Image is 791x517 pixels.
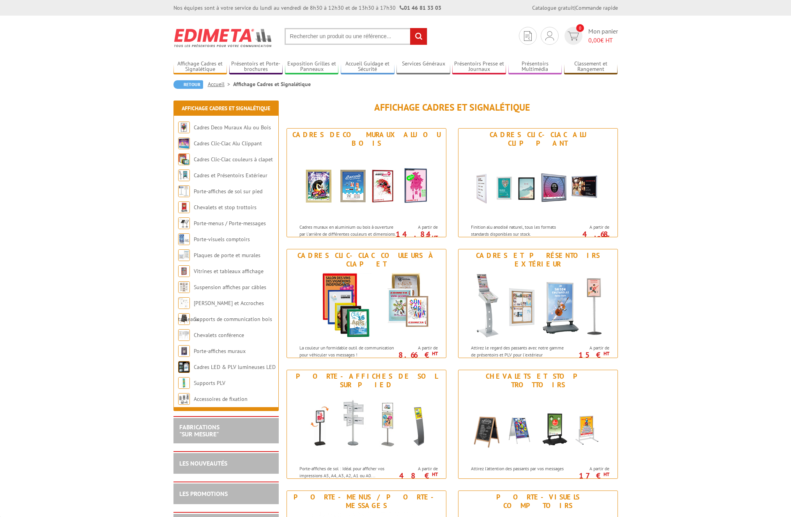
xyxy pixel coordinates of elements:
a: Classement et Rangement [564,60,618,73]
input: Rechercher un produit ou une référence... [285,28,427,45]
p: Attirez le regard des passants avec notre gamme de présentoirs et PLV pour l'extérieur [471,344,568,358]
p: Finition alu anodisé naturel, tous les formats standards disponibles sur stock. [471,224,568,237]
sup: HT [432,350,438,357]
a: devis rapide 0 Mon panier 0,00€ HT [563,27,618,45]
img: Cimaises et Accroches tableaux [178,297,190,309]
a: Affichage Cadres et Signalétique [182,105,270,112]
div: Cadres Clic-Clac couleurs à clapet [289,251,444,268]
div: Porte-affiches de sol sur pied [289,372,444,389]
img: Cadres Clic-Clac couleurs à clapet [294,270,439,341]
img: Plaques de porte et murales [178,249,190,261]
a: Présentoirs Multimédia [508,60,562,73]
a: Vitrines et tableaux affichage [194,268,264,275]
a: Porte-affiches de sol sur pied Porte-affiches de sol sur pied Porte-affiches de sol : Idéal pour ... [287,370,446,479]
p: Cadres muraux en aluminium ou bois à ouverture par l'arrière de différentes couleurs et dimension... [299,224,396,251]
a: Porte-affiches muraux [194,348,246,355]
p: 17 € [566,473,609,478]
img: Cadres Deco Muraux Alu ou Bois [178,122,190,133]
div: Chevalets et stop trottoirs [460,372,616,389]
a: Porte-visuels comptoirs [194,236,250,243]
img: Porte-menus / Porte-messages [178,217,190,229]
a: Accueil [208,81,233,88]
img: Porte-affiches muraux [178,345,190,357]
img: Porte-visuels comptoirs [178,233,190,245]
div: Cadres Deco Muraux Alu ou Bois [289,131,444,148]
span: A partir de [570,224,609,230]
span: 0,00 [588,36,600,44]
a: Cadres Deco Muraux Alu ou Bois [194,124,271,131]
p: Attirez l’attention des passants par vos messages [471,465,568,472]
a: Porte-menus / Porte-messages [194,220,266,227]
img: Porte-affiches de sol sur pied [294,391,439,461]
a: Catalogue gratuit [532,4,574,11]
a: Présentoirs Presse et Journaux [452,60,506,73]
div: Cadres et Présentoirs Extérieur [460,251,616,268]
p: 14.84 € [394,232,438,241]
span: A partir de [398,224,438,230]
img: Suspension affiches par câbles [178,281,190,293]
img: Porte-affiches de sol sur pied [178,185,190,197]
a: Chevalets et stop trottoirs Chevalets et stop trottoirs Attirez l’attention des passants par vos ... [458,370,618,479]
a: Chevalets conférence [194,332,244,339]
img: Cadres et Présentoirs Extérieur [178,169,190,181]
a: LES PROMOTIONS [179,490,228,498]
a: FABRICATIONS"Sur Mesure" [179,423,219,438]
span: A partir de [398,345,438,351]
span: A partir de [570,345,609,351]
img: Chevalets et stop trottoirs [178,201,190,213]
img: Edimeta [173,23,273,52]
span: 0 [576,24,584,32]
img: devis rapide [545,31,554,41]
div: Porte-menus / Porte-messages [289,493,444,510]
img: Chevalets et stop trottoirs [466,391,610,461]
a: Accessoires de fixation [194,395,248,402]
span: € HT [588,36,618,45]
a: Suspension affiches par câbles [194,284,266,291]
img: Cadres LED & PLV lumineuses LED [178,361,190,373]
a: Commande rapide [575,4,618,11]
div: Nos équipes sont à votre service du lundi au vendredi de 8h30 à 12h30 et de 13h30 à 17h30 [173,4,441,12]
p: 15 € [566,353,609,357]
sup: HT [603,234,609,241]
a: Services Généraux [396,60,450,73]
a: Cadres LED & PLV lumineuses LED [194,363,276,371]
a: Plaques de porte et murales [194,252,260,259]
div: | [532,4,618,12]
img: Supports PLV [178,377,190,389]
sup: HT [432,234,438,241]
img: Cadres Clic-Clac Alu Clippant [178,138,190,149]
img: Cadres Clic-Clac Alu Clippant [466,150,610,220]
a: LES NOUVEAUTÉS [179,459,227,467]
img: Chevalets conférence [178,329,190,341]
a: Cadres Clic-Clac couleurs à clapet Cadres Clic-Clac couleurs à clapet La couleur un formidable ou... [287,249,446,358]
a: Porte-affiches de sol sur pied [194,188,262,195]
span: Mon panier [588,27,618,45]
img: Cadres Deco Muraux Alu ou Bois [294,150,439,220]
a: Cadres Clic-Clac couleurs à clapet [194,156,273,163]
p: Porte-affiches de sol : Idéal pour afficher vos impressions A5, A4, A3, A2, A1 ou A0... [299,465,396,478]
p: 8.66 € [394,353,438,357]
img: devis rapide [524,31,532,41]
a: Cadres Clic-Clac Alu Clippant [194,140,262,147]
img: Cadres Clic-Clac couleurs à clapet [178,154,190,165]
a: Supports PLV [194,379,225,386]
a: Supports de communication bois [194,316,272,323]
a: Cadres Clic-Clac Alu Clippant Cadres Clic-Clac Alu Clippant Finition alu anodisé naturel, tous le... [458,128,618,237]
div: Cadres Clic-Clac Alu Clippant [460,131,616,148]
a: Affichage Cadres et Signalétique [173,60,227,73]
p: La couleur un formidable outil de communication pour véhiculer vos messages ! [299,344,396,358]
img: Vitrines et tableaux affichage [178,265,190,277]
a: Retour [173,80,203,89]
a: Cadres et Présentoirs Extérieur Cadres et Présentoirs Extérieur Attirez le regard des passants av... [458,249,618,358]
img: Cadres et Présentoirs Extérieur [466,270,610,341]
span: A partir de [570,466,609,472]
strong: 01 46 81 33 03 [400,4,441,11]
a: Cadres et Présentoirs Extérieur [194,172,267,179]
li: Affichage Cadres et Signalétique [233,80,311,88]
span: A partir de [398,466,438,472]
img: devis rapide [568,32,579,41]
div: Porte-visuels comptoirs [460,493,616,510]
input: rechercher [410,28,427,45]
a: [PERSON_NAME] et Accroches tableaux [178,300,264,323]
sup: HT [603,350,609,357]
